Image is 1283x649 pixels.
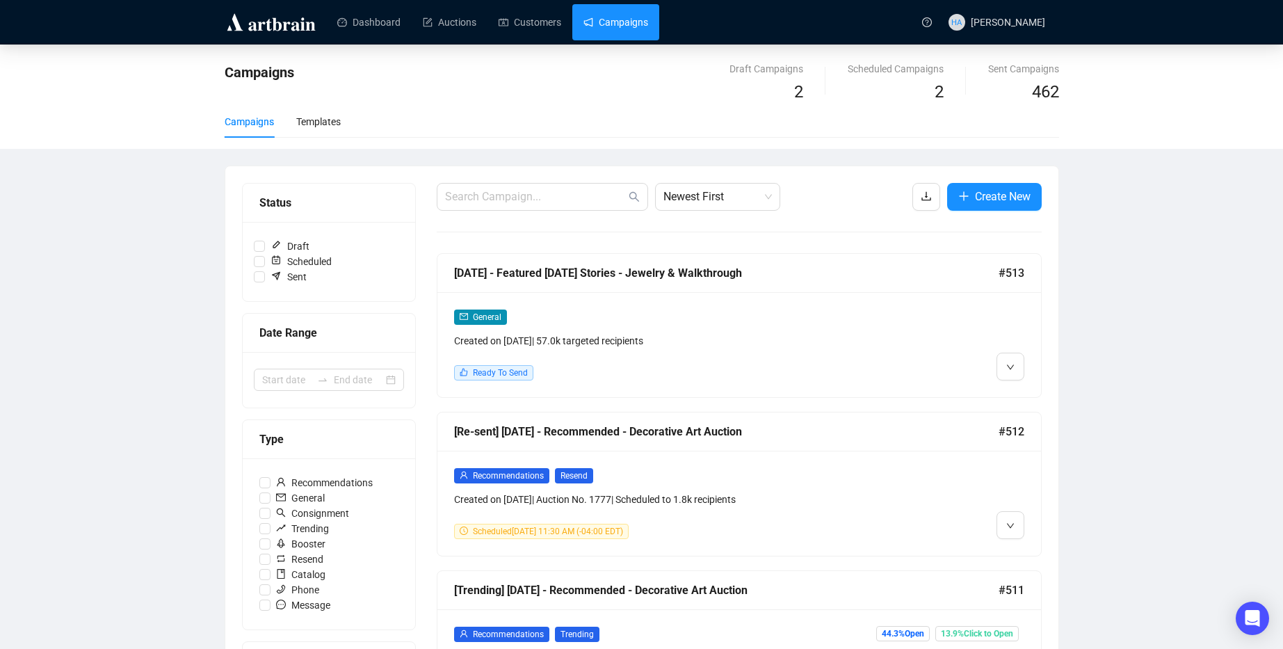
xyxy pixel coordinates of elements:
span: user [276,477,286,487]
span: 2 [794,82,803,102]
span: down [1006,363,1015,371]
input: Search Campaign... [445,189,626,205]
a: [Re-sent] [DATE] - Recommended - Decorative Art Auction#512userRecommendationsResendCreated on [D... [437,412,1042,556]
span: down [1006,522,1015,530]
div: Type [259,431,398,448]
div: Scheduled Campaigns [848,61,944,77]
div: [Re-sent] [DATE] - Recommended - Decorative Art Auction [454,423,999,440]
span: plus [958,191,969,202]
span: Booster [271,536,331,552]
div: Campaigns [225,114,274,129]
span: Recommendations [473,630,544,639]
span: clock-circle [460,527,468,535]
span: user [460,471,468,479]
span: General [473,312,501,322]
div: Date Range [259,324,398,342]
button: Create New [947,183,1042,211]
span: 13.9% Click to Open [935,626,1019,641]
a: Customers [499,4,561,40]
span: #511 [999,582,1024,599]
span: 2 [935,82,944,102]
a: Auctions [423,4,476,40]
a: [DATE] - Featured [DATE] Stories - Jewelry & Walkthrough#513mailGeneralCreated on [DATE]| 57.0k t... [437,253,1042,398]
span: Message [271,598,336,613]
span: Campaigns [225,64,294,81]
span: [PERSON_NAME] [971,17,1045,28]
span: Sent [265,269,312,285]
div: [Trending] [DATE] - Recommended - Decorative Art Auction [454,582,999,599]
span: search [276,508,286,518]
span: Resend [555,468,593,483]
span: Recommendations [473,471,544,481]
span: Trending [271,521,334,536]
span: Create New [975,188,1031,205]
div: [DATE] - Featured [DATE] Stories - Jewelry & Walkthrough [454,264,999,282]
input: End date [334,372,383,387]
span: Draft [265,239,315,254]
div: Sent Campaigns [988,61,1059,77]
a: Dashboard [337,4,401,40]
span: mail [276,492,286,502]
span: like [460,368,468,376]
span: download [921,191,932,202]
span: Newest First [663,184,772,210]
span: message [276,600,286,609]
span: retweet [276,554,286,563]
span: question-circle [922,17,932,27]
input: Start date [262,372,312,387]
div: Status [259,194,398,211]
span: 44.3% Open [876,626,930,641]
img: logo [225,11,318,33]
span: Ready To Send [473,368,528,378]
span: search [629,191,640,202]
span: book [276,569,286,579]
a: Campaigns [583,4,648,40]
span: HA [951,16,962,29]
span: Scheduled [265,254,337,269]
div: Templates [296,114,341,129]
span: #512 [999,423,1024,440]
span: mail [460,312,468,321]
span: Resend [271,552,329,567]
span: rocket [276,538,286,548]
div: Created on [DATE] | Auction No. 1777 | Scheduled to 1.8k recipients [454,492,880,507]
span: Scheduled [DATE] 11:30 AM (-04:00 EDT) [473,527,623,536]
span: Consignment [271,506,355,521]
span: Catalog [271,567,331,582]
span: phone [276,584,286,594]
span: to [317,374,328,385]
span: swap-right [317,374,328,385]
span: Recommendations [271,475,378,490]
span: Phone [271,582,325,598]
div: Open Intercom Messenger [1236,602,1269,635]
span: #513 [999,264,1024,282]
div: Draft Campaigns [729,61,803,77]
span: 462 [1032,82,1059,102]
div: Created on [DATE] | 57.0k targeted recipients [454,333,880,348]
span: General [271,490,330,506]
span: user [460,630,468,638]
span: Trending [555,627,599,642]
span: rise [276,523,286,533]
